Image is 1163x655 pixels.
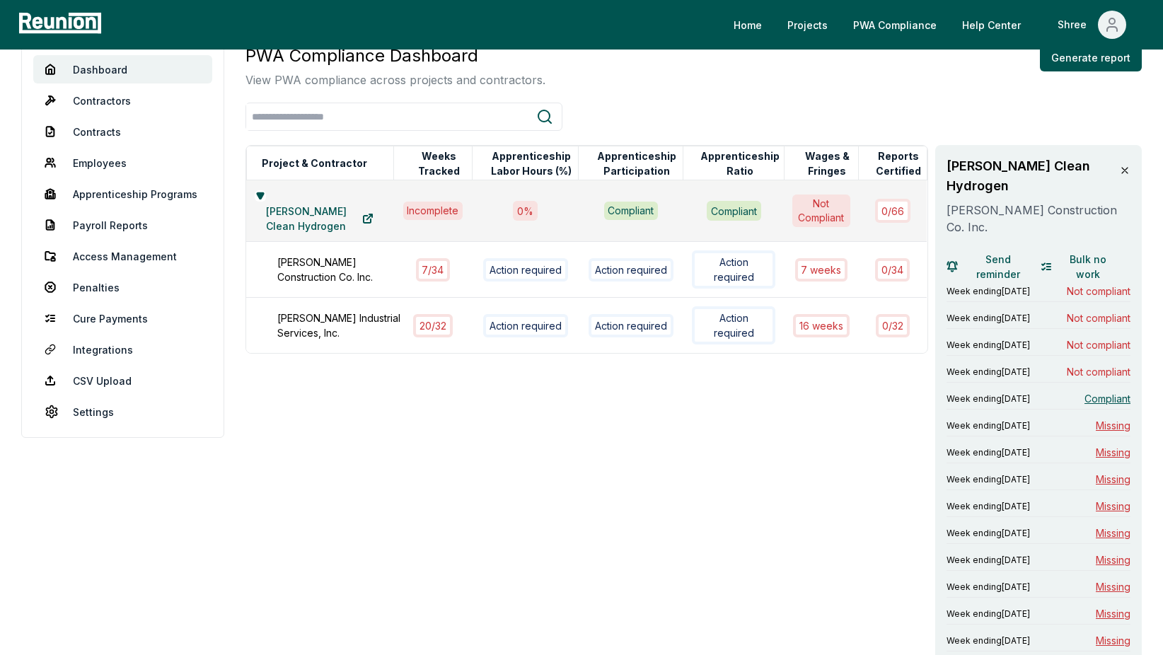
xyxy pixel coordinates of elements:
[692,306,775,344] div: Action required
[947,420,1030,431] span: Week ending [DATE]
[722,11,773,39] a: Home
[1067,311,1130,325] span: Not compliant
[947,635,1030,647] span: Week ending [DATE]
[871,149,926,178] button: Reports Certified
[33,180,212,208] a: Apprenticeship Programs
[513,201,538,220] div: 0 %
[33,273,212,301] a: Penalties
[604,202,659,220] div: Compliant
[947,501,1030,512] span: Week ending [DATE]
[277,311,407,340] div: [PERSON_NAME] Industrial Services, Inc.
[947,393,1030,405] span: Week ending [DATE]
[1096,552,1130,567] span: Missing
[1096,606,1130,621] span: Missing
[1096,418,1130,433] span: Missing
[1067,284,1130,298] span: Not compliant
[947,608,1030,620] span: Week ending [DATE]
[876,314,910,337] div: 0 / 32
[947,286,1030,297] span: Week ending [DATE]
[483,258,568,282] div: Action required
[33,55,212,83] a: Dashboard
[1041,253,1119,281] button: Bulk no work
[416,258,451,282] div: 7 / 34
[1096,499,1130,514] span: Missing
[1046,11,1138,39] button: Shree
[875,199,910,222] div: 0 / 66
[33,335,212,364] a: Integrations
[1067,364,1130,379] span: Not compliant
[413,314,453,337] div: 20 / 32
[947,581,1030,593] span: Week ending [DATE]
[1084,391,1130,406] span: Compliant
[591,149,683,178] button: Apprenticeship Participation
[947,528,1030,539] span: Week ending [DATE]
[277,255,407,284] div: [PERSON_NAME] Construction Co. Inc.
[245,71,545,88] p: View PWA compliance across projects and contractors.
[842,11,948,39] a: PWA Compliance
[795,258,848,282] div: 7 week s
[33,304,212,332] a: Cure Payments
[245,43,545,69] h3: PWA Compliance Dashboard
[951,11,1032,39] a: Help Center
[259,149,370,178] button: Project & Contractor
[947,202,1119,236] p: [PERSON_NAME] Construction Co. Inc.
[776,11,839,39] a: Projects
[33,242,212,270] a: Access Management
[33,117,212,146] a: Contracts
[255,204,385,233] a: [PERSON_NAME] Clean Hydrogen
[707,201,761,220] div: Compliant
[947,340,1030,351] span: Week ending [DATE]
[403,202,463,220] div: Incomplete
[1040,43,1142,71] button: Generate report
[947,555,1030,566] span: Week ending [DATE]
[1096,526,1130,540] span: Missing
[1096,633,1130,648] span: Missing
[875,258,910,282] div: 0 / 34
[947,313,1030,324] span: Week ending [DATE]
[1058,252,1119,282] span: Bulk no work
[947,253,1034,281] button: Send reminder
[947,447,1030,458] span: Week ending [DATE]
[33,149,212,177] a: Employees
[792,195,850,227] div: Not Compliant
[589,258,673,282] div: Action required
[33,366,212,395] a: CSV Upload
[589,314,673,337] div: Action required
[483,314,568,337] div: Action required
[947,474,1030,485] span: Week ending [DATE]
[1096,579,1130,594] span: Missing
[33,86,212,115] a: Contractors
[1096,445,1130,460] span: Missing
[1096,472,1130,487] span: Missing
[797,149,859,178] button: Wages & Fringes
[947,366,1030,378] span: Week ending [DATE]
[722,11,1149,39] nav: Main
[964,252,1034,282] span: Send reminder
[1067,337,1130,352] span: Not compliant
[406,149,473,178] button: Weeks Tracked
[485,149,578,178] button: Apprenticeship Labor Hours (%)
[695,149,783,178] button: Apprenticeship Ratio
[33,398,212,426] a: Settings
[1058,11,1092,39] div: Shree
[793,314,850,337] div: 16 week s
[692,250,775,289] div: Action required
[947,156,1119,196] h3: [PERSON_NAME] Clean Hydrogen
[33,211,212,239] a: Payroll Reports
